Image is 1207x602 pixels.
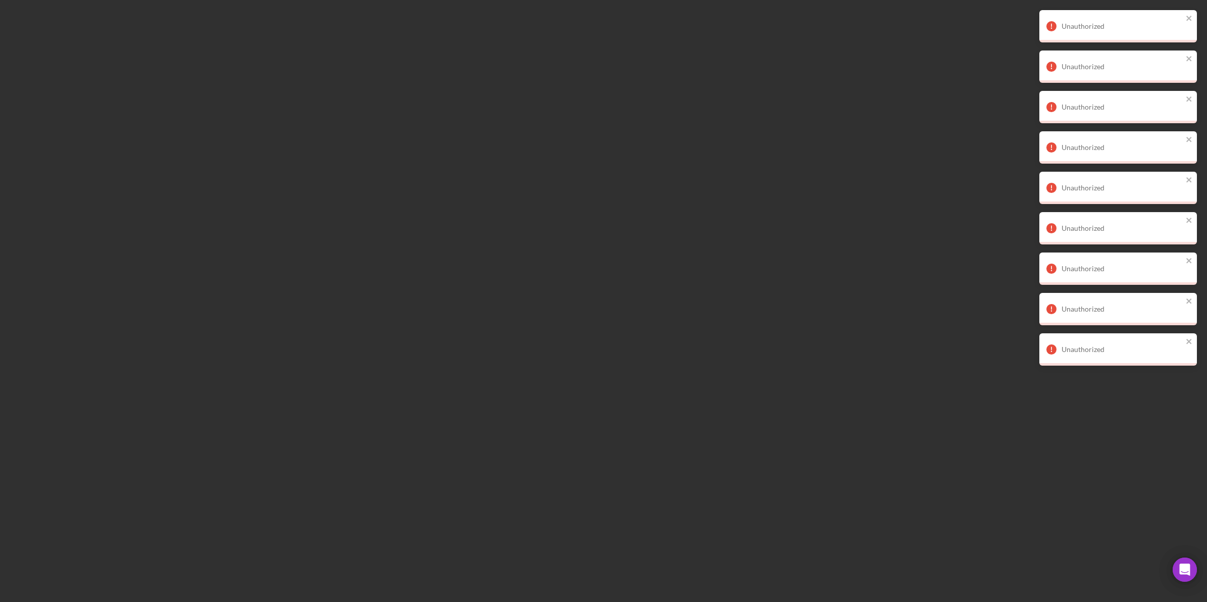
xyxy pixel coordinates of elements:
div: Unauthorized [1062,22,1183,30]
div: Unauthorized [1062,345,1183,354]
button: close [1186,216,1193,226]
button: close [1186,337,1193,347]
div: Unauthorized [1062,224,1183,232]
button: close [1186,257,1193,266]
div: Unauthorized [1062,265,1183,273]
button: close [1186,14,1193,24]
div: Unauthorized [1062,305,1183,313]
button: close [1186,176,1193,185]
div: Open Intercom Messenger [1173,558,1197,582]
div: Unauthorized [1062,103,1183,111]
button: close [1186,55,1193,64]
button: close [1186,297,1193,307]
div: Unauthorized [1062,63,1183,71]
button: close [1186,95,1193,105]
div: Unauthorized [1062,184,1183,192]
div: Unauthorized [1062,143,1183,152]
button: close [1186,135,1193,145]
